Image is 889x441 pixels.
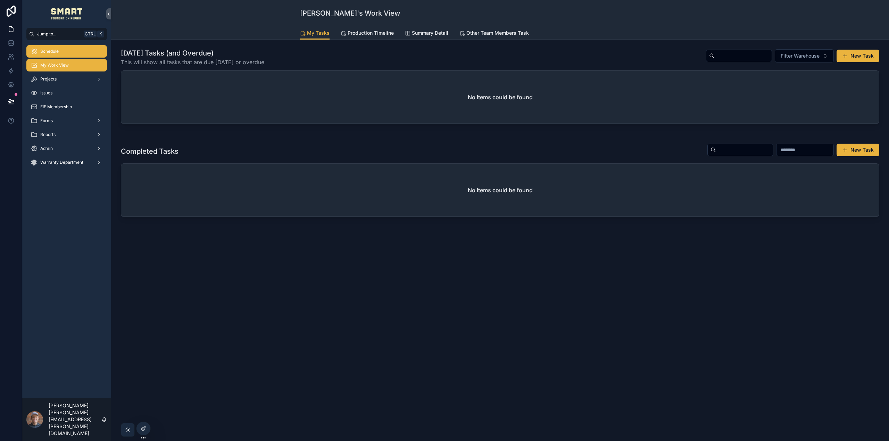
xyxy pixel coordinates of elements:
a: Summary Detail [405,27,448,41]
p: [PERSON_NAME] [PERSON_NAME][EMAIL_ADDRESS][PERSON_NAME][DOMAIN_NAME] [49,402,101,437]
button: New Task [837,144,879,156]
a: Other Team Members Task [459,27,529,41]
a: My Tasks [300,27,330,40]
a: Production Timeline [341,27,394,41]
span: Reports [40,132,56,137]
a: FIF Membership [26,101,107,113]
h1: [DATE] Tasks (and Overdue) [121,48,264,58]
h1: Completed Tasks [121,146,178,156]
button: Select Button [775,49,834,62]
button: Jump to...CtrlK [26,28,107,40]
span: Issues [40,90,52,96]
span: FIF Membership [40,104,72,110]
a: Reports [26,128,107,141]
a: My Work View [26,59,107,71]
span: My Tasks [307,29,330,36]
a: Admin [26,142,107,155]
span: Filter Warehouse [781,52,820,59]
span: My Work View [40,62,69,68]
span: Summary Detail [412,29,448,36]
span: Production Timeline [348,29,394,36]
h2: No items could be found [468,93,533,101]
span: Projects [40,76,57,82]
span: This will show all tasks that are due [DATE] or overdue [121,58,264,66]
a: Warranty Department [26,156,107,169]
span: K [98,31,103,37]
span: Ctrl [84,31,97,37]
span: Warranty Department [40,160,83,165]
div: scrollable content [22,40,111,178]
a: Forms [26,115,107,127]
span: Jump to... [37,31,81,37]
a: Issues [26,87,107,99]
span: Admin [40,146,53,151]
a: Schedule [26,45,107,58]
span: Schedule [40,49,59,54]
a: Projects [26,73,107,85]
h2: No items could be found [468,186,533,194]
button: New Task [837,50,879,62]
h1: [PERSON_NAME]'s Work View [300,8,400,18]
span: Other Team Members Task [466,29,529,36]
img: App logo [51,8,83,19]
span: Forms [40,118,53,124]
